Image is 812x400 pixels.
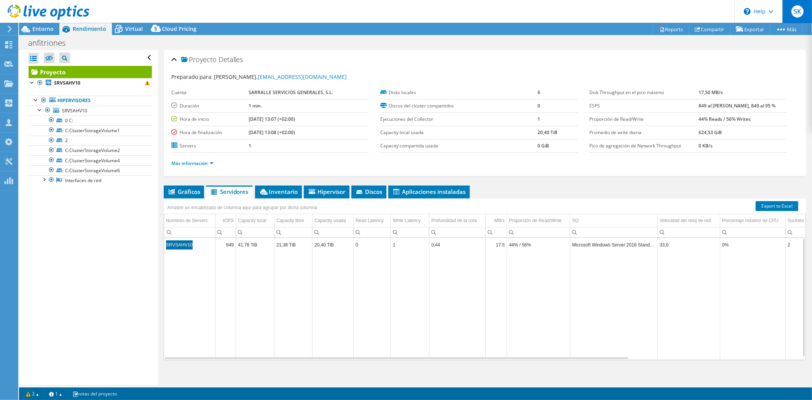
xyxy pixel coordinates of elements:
[699,116,751,122] b: 44% Reads / 56% Writes
[720,238,786,251] td: Column Porcentaje máximo de CPU, Value 0%
[660,216,711,225] div: Velocidad del reloj de red
[486,227,507,237] td: Column MB/s, Filter cell
[658,227,720,237] td: Column Velocidad del reloj de red, Filter cell
[486,214,507,227] td: MB/s Column
[538,89,540,96] b: 6
[391,214,429,227] td: Write Latency Column
[313,238,354,251] td: Column Capacity usada, Value 20,40 TiB
[538,116,540,122] b: 1
[29,155,152,165] a: C:ClusterStorageVolume4
[54,80,80,86] b: SRVSAHV10
[507,214,570,227] td: Proporción de Read/Write Column
[29,136,152,146] a: 2
[570,238,658,251] td: Column SO, Value Microsoft Windows Server 2016 Standard
[722,216,778,225] div: Porcentaje máximo de CPU
[29,78,152,88] a: SRVSAHV10
[44,389,67,398] a: 1
[236,227,274,237] td: Column Capacity local, Filter cell
[274,227,313,237] td: Column Capacity libre, Filter cell
[509,216,562,225] div: Proporción de Read/Write
[162,25,196,32] span: Cloud Pricing
[380,142,538,150] label: Capacity compartida usada
[391,238,429,251] td: Column Write Latency, Value 1
[354,238,391,251] td: Column Read Latency, Value 0
[171,129,249,136] label: Hora de finalización
[380,115,538,123] label: Ejecuciones del Collector
[29,125,152,135] a: C:ClusterStorageVolume1
[699,142,713,149] b: 0 KB/s
[223,216,234,225] div: IOPS
[770,23,802,35] a: Más
[29,66,152,78] a: Proyecto
[21,389,44,398] a: 2
[570,214,658,227] td: SO Column
[181,56,217,64] span: Proyecto
[166,202,319,213] div: Arrastre un encabezado de columna aquí para agrupar por dicha columna
[249,89,333,96] b: SARRALLE SERVICIOS GENERALES, S.L.
[236,214,274,227] td: Capacity local Column
[486,238,507,251] td: Column MB/s, Value 17.5
[249,116,295,122] b: [DATE] 13:07 (+02:00)
[73,25,106,32] span: Rendimiento
[538,142,549,149] b: 0 GiB
[29,175,152,185] a: Interfaces de red
[29,165,152,175] a: C:ClusterStorageVolume6
[215,227,236,237] td: Column IOPS, Filter cell
[308,188,346,195] span: Hipervisor
[171,160,214,166] a: Más información
[393,216,421,225] div: Write Latency
[495,216,505,225] div: MB/s
[538,102,540,109] b: 0
[699,102,775,109] b: 849 al [PERSON_NAME], 849 al 95 %
[171,142,249,150] label: Servers
[249,142,251,149] b: 1
[25,39,77,47] h1: anfitriones
[249,129,295,136] b: [DATE] 13:08 (+02:00)
[274,214,313,227] td: Capacity libre Column
[164,227,215,237] td: Column Nombres de Servers, Filter cell
[313,214,354,227] td: Capacity usada Column
[380,89,538,96] label: Disks locales
[354,214,391,227] td: Read Latency Column
[589,129,699,136] label: Promedio de write diaria
[219,55,243,64] span: Detalles
[210,188,249,195] span: Servidores
[236,238,274,251] td: Column Capacity local, Value 41,78 TiB
[589,142,699,150] label: Pico de agregación de Network Throughput
[355,188,383,195] span: Discos
[29,115,152,125] a: 0 C:
[171,73,213,80] label: Preparado para:
[720,214,786,227] td: Porcentaje máximo de CPU Column
[313,227,354,237] td: Column Capacity usada, Filter cell
[507,238,570,251] td: Column Proporción de Read/Write, Value 44% / 56%
[29,106,152,115] a: SRVSAHV10
[171,115,249,123] label: Hora de inicio
[589,102,699,110] label: ESPS
[274,238,313,251] td: Column Capacity libre, Value 21,38 TiB
[429,227,486,237] td: Column Profundidad de la cola, Filter cell
[658,214,720,227] td: Velocidad del reloj de red Column
[215,214,236,227] td: IOPS Column
[171,102,249,110] label: Duración
[538,129,557,136] b: 20,40 TiB
[429,214,486,227] td: Profundidad de la cola Column
[744,8,751,15] svg: \n
[168,188,200,195] span: Gráficos
[791,5,804,18] span: SK
[653,23,689,35] a: Reports
[429,238,486,251] td: Column Profundidad de la cola, Value 0,44
[720,227,786,237] td: Column Porcentaje máximo de CPU, Filter cell
[356,216,384,225] div: Read Latency
[392,188,466,195] span: Aplicaciones instaladas
[730,23,770,35] a: Exportar
[166,216,208,225] div: Nombres de Servers
[658,238,720,251] td: Column Velocidad del reloj de red, Value 33,6
[391,227,429,237] td: Column Write Latency, Filter cell
[215,238,236,251] td: Column IOPS, Value 849
[125,25,143,32] span: Virtual
[380,102,538,110] label: Discos del clúster compartidos
[258,73,347,80] a: [EMAIL_ADDRESS][DOMAIN_NAME]
[259,188,298,195] span: Inventario
[171,89,249,96] label: Cuenta
[756,201,798,211] a: Export to Excel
